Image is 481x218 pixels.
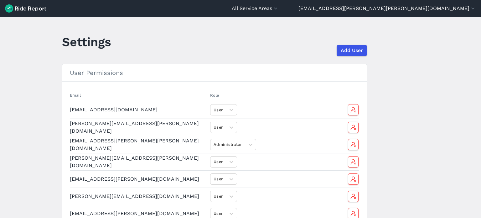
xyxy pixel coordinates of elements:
[214,193,223,199] div: User
[5,4,46,13] img: Ride Report
[337,45,367,56] button: Add User
[298,5,476,12] button: [EMAIL_ADDRESS][PERSON_NAME][PERSON_NAME][DOMAIN_NAME]
[62,33,111,51] h1: Settings
[214,210,223,216] div: User
[214,124,223,130] div: User
[70,188,208,205] td: [PERSON_NAME][EMAIL_ADDRESS][DOMAIN_NAME]
[232,5,279,12] button: All Service Areas
[341,47,363,54] span: Add User
[214,141,242,147] div: Administrator
[70,170,208,188] td: [EMAIL_ADDRESS][PERSON_NAME][DOMAIN_NAME]
[210,92,219,98] button: Role
[62,64,367,82] h3: User Permissions
[214,107,223,113] div: User
[70,153,208,170] td: [PERSON_NAME][EMAIL_ADDRESS][PERSON_NAME][DOMAIN_NAME]
[70,136,208,153] td: [EMAIL_ADDRESS][PERSON_NAME][PERSON_NAME][DOMAIN_NAME]
[214,159,223,165] div: User
[70,92,81,98] button: Email
[70,101,208,119] td: [EMAIL_ADDRESS][DOMAIN_NAME]
[70,119,208,136] td: [PERSON_NAME][EMAIL_ADDRESS][PERSON_NAME][DOMAIN_NAME]
[214,176,223,182] div: User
